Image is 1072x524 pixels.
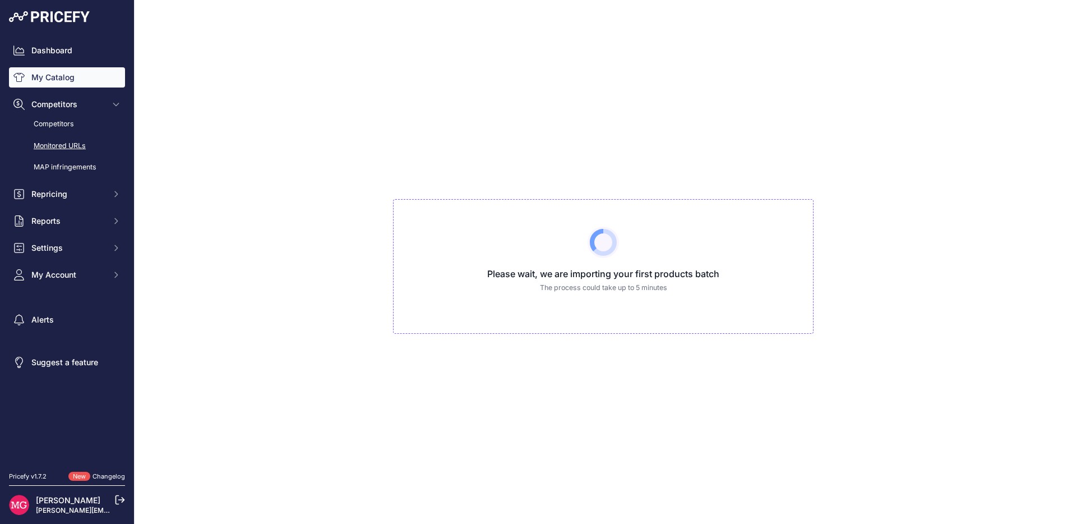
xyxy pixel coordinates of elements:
a: Dashboard [9,40,125,61]
span: Competitors [31,99,105,110]
span: Settings [31,242,105,254]
button: My Account [9,265,125,285]
a: Competitors [9,114,125,134]
a: Monitored URLs [9,136,125,156]
button: Reports [9,211,125,231]
a: [PERSON_NAME][EMAIL_ADDRESS][DOMAIN_NAME] [36,506,209,514]
button: Competitors [9,94,125,114]
img: Pricefy Logo [9,11,90,22]
a: [PERSON_NAME] [36,495,100,505]
a: Alerts [9,310,125,330]
span: Repricing [31,189,105,200]
span: Reports [31,215,105,227]
a: MAP infringements [9,158,125,177]
a: My Catalog [9,67,125,88]
button: Repricing [9,184,125,204]
p: The process could take up to 5 minutes [403,283,804,293]
a: Changelog [93,472,125,480]
button: Settings [9,238,125,258]
span: My Account [31,269,105,281]
span: New [68,472,90,481]
a: Suggest a feature [9,352,125,373]
h3: Please wait, we are importing your first products batch [403,267,804,281]
nav: Sidebar [9,40,125,458]
div: Pricefy v1.7.2 [9,472,47,481]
